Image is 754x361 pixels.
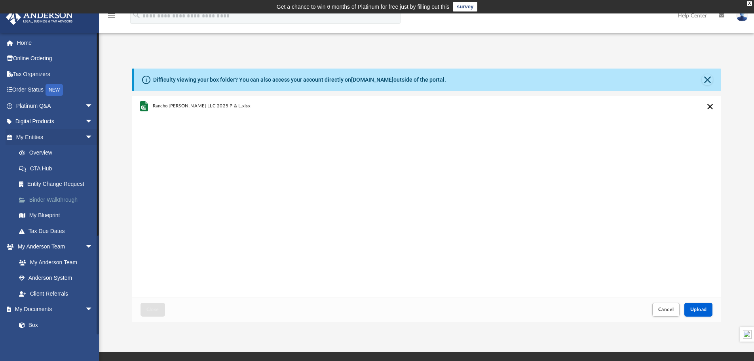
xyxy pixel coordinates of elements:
a: Client Referrals [11,286,101,302]
div: Get a chance to win 6 months of Platinum for free just by filling out this [277,2,450,11]
button: Cancel this upload [705,102,715,111]
span: Cancel [658,307,674,312]
a: Overview [11,145,105,161]
div: Upload [132,96,722,322]
button: Upload [684,303,713,317]
a: Online Ordering [6,51,105,67]
a: Entity Change Request [11,176,105,192]
a: My Anderson Teamarrow_drop_down [6,239,101,255]
span: arrow_drop_down [85,239,101,255]
span: arrow_drop_down [85,302,101,318]
a: Order StatusNEW [6,82,105,98]
span: Rancho [PERSON_NAME] LLC 2025 P & L.xlsx [152,103,251,109]
a: Tax Organizers [6,66,105,82]
button: Close [702,74,713,85]
a: My Documentsarrow_drop_down [6,302,101,317]
a: Binder Walkthrough [11,192,105,208]
span: arrow_drop_down [85,98,101,114]
a: Home [6,35,105,51]
a: Anderson System [11,270,101,286]
a: CTA Hub [11,160,105,176]
div: NEW [46,84,63,96]
div: grid [132,96,722,298]
span: Upload [690,307,707,312]
a: My Entitiesarrow_drop_down [6,129,105,145]
a: Meeting Minutes [11,333,101,349]
span: Close [146,307,159,312]
button: Close [141,303,165,317]
div: close [747,1,752,6]
a: Tax Due Dates [11,223,105,239]
a: menu [107,15,116,21]
a: Digital Productsarrow_drop_down [6,114,105,130]
a: My Anderson Team [11,254,97,270]
a: Platinum Q&Aarrow_drop_down [6,98,105,114]
i: search [132,11,141,19]
a: My Blueprint [11,208,101,223]
img: User Pic [736,10,748,21]
button: Cancel [652,303,680,317]
a: Box [11,317,97,333]
span: arrow_drop_down [85,114,101,130]
a: survey [453,2,477,11]
i: menu [107,11,116,21]
img: Anderson Advisors Platinum Portal [4,10,75,25]
a: [DOMAIN_NAME] [351,76,393,83]
div: Difficulty viewing your box folder? You can also access your account directly on outside of the p... [153,76,446,84]
span: arrow_drop_down [85,129,101,145]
